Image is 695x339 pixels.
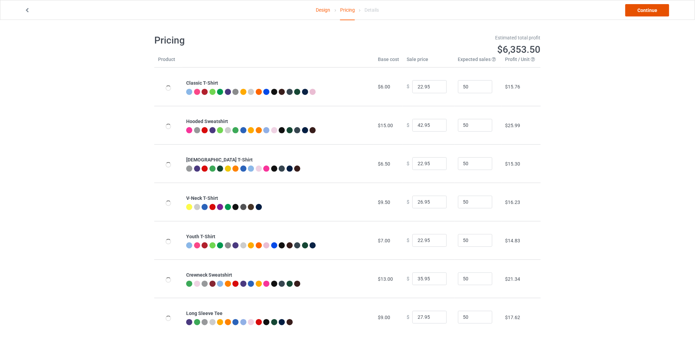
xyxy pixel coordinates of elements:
span: $ [407,238,409,243]
th: Profit / Unit [502,56,541,68]
span: $7.00 [378,238,390,243]
span: $ [407,314,409,320]
div: Pricing [340,0,355,20]
span: $9.00 [378,315,390,320]
span: $15.00 [378,123,393,128]
span: $ [407,276,409,281]
th: Sale price [403,56,454,68]
span: $14.83 [505,238,520,243]
span: $6.50 [378,161,390,167]
b: Hooded Sweatshirt [186,119,228,124]
th: Expected sales [454,56,502,68]
b: V-Neck T-Shirt [186,195,218,201]
span: $9.50 [378,199,390,205]
b: Long Sleeve Tee [186,311,223,316]
span: $15.76 [505,84,520,89]
div: Details [364,0,379,20]
span: $6.00 [378,84,390,89]
span: $ [407,199,409,205]
th: Product [154,56,182,68]
a: Design [316,0,331,20]
div: Estimated total profit [352,34,541,41]
span: $13.00 [378,276,393,282]
b: Classic T-Shirt [186,80,218,86]
b: Youth T-Shirt [186,234,215,239]
b: [DEMOGRAPHIC_DATA] T-Shirt [186,157,253,162]
span: $6,353.50 [498,44,541,55]
span: $ [407,84,409,89]
img: heather_texture.png [232,89,239,95]
span: $16.23 [505,199,520,205]
th: Base cost [374,56,403,68]
img: heather_texture.png [225,242,231,249]
span: $15.30 [505,161,520,167]
a: Continue [625,4,669,16]
span: $ [407,122,409,128]
h1: Pricing [154,34,343,47]
b: Crewneck Sweatshirt [186,272,232,278]
span: $21.34 [505,276,520,282]
span: $ [407,161,409,166]
span: $17.62 [505,315,520,320]
span: $25.99 [505,123,520,128]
